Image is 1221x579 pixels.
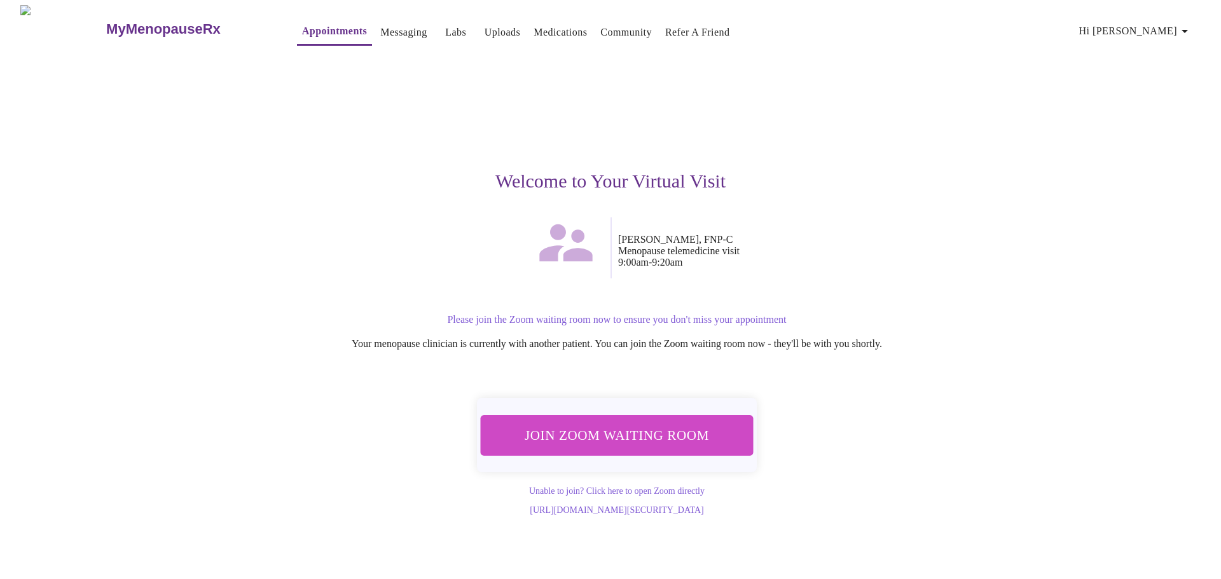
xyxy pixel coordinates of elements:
a: Unable to join? Click here to open Zoom directly [529,486,705,496]
p: Your menopause clinician is currently with another patient. You can join the Zoom waiting room no... [231,338,1002,350]
a: [URL][DOMAIN_NAME][SECURITY_DATA] [530,505,703,515]
button: Medications [528,20,592,45]
a: Labs [445,24,466,41]
a: Refer a Friend [665,24,730,41]
h3: Welcome to Your Virtual Visit [219,170,1002,192]
a: MyMenopauseRx [105,7,272,51]
a: Medications [534,24,587,41]
a: Community [600,24,652,41]
button: Appointments [297,18,372,46]
p: [PERSON_NAME], FNP-C Menopause telemedicine visit 9:00am - 9:20am [618,234,1002,268]
button: Community [595,20,657,45]
h3: MyMenopauseRx [106,21,221,37]
p: Please join the Zoom waiting room now to ensure you don't miss your appointment [231,314,1002,325]
a: Appointments [302,22,367,40]
button: Labs [436,20,476,45]
img: MyMenopauseRx Logo [20,5,105,53]
a: Messaging [380,24,427,41]
button: Refer a Friend [660,20,735,45]
button: Uploads [479,20,526,45]
button: Join Zoom Waiting Room [479,415,755,456]
a: Uploads [485,24,521,41]
span: Hi [PERSON_NAME] [1079,22,1192,40]
button: Messaging [375,20,432,45]
button: Hi [PERSON_NAME] [1074,18,1197,44]
span: Join Zoom Waiting Room [496,423,738,447]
